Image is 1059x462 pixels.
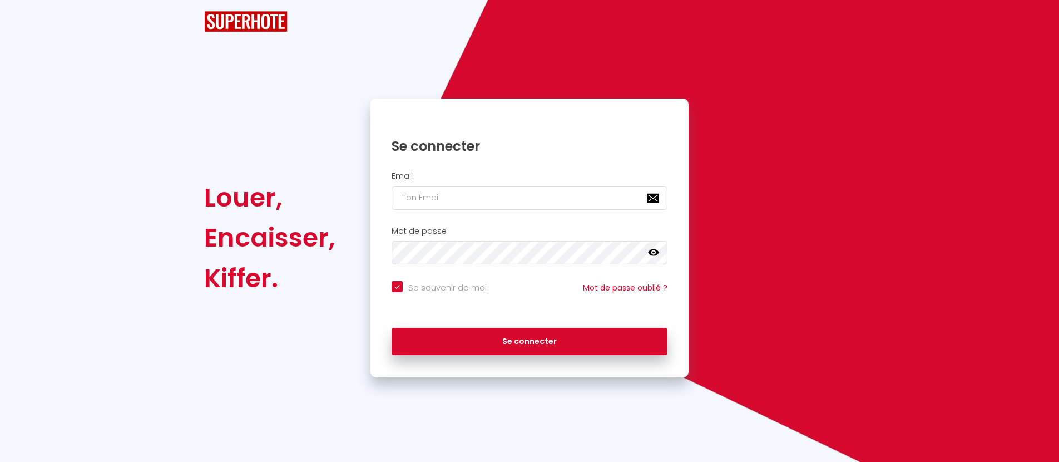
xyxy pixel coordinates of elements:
h1: Se connecter [392,137,667,155]
h2: Mot de passe [392,227,667,236]
div: Louer, [204,178,335,218]
a: Mot de passe oublié ? [583,282,667,293]
h2: Email [392,171,667,181]
button: Se connecter [392,328,667,356]
div: Encaisser, [204,218,335,258]
div: Kiffer. [204,258,335,298]
input: Ton Email [392,186,667,210]
img: SuperHote logo [204,11,288,32]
